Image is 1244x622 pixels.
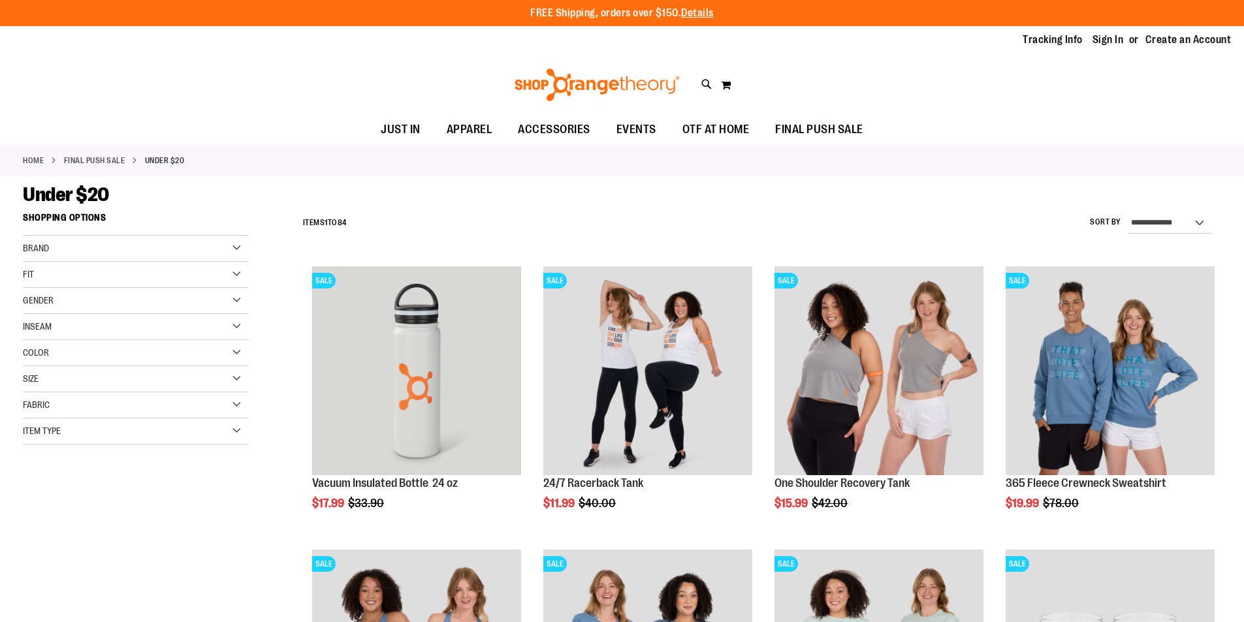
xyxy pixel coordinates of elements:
span: FINAL PUSH SALE [775,115,863,144]
a: Main view of One Shoulder Recovery TankSALE [774,266,983,477]
a: Vacuum Insulated Bottle 24 ozSALE [312,266,521,477]
a: Home [23,155,44,166]
span: $78.00 [1043,497,1081,510]
div: product [999,260,1221,543]
strong: Shopping Options [23,206,249,236]
a: EVENTS [603,115,669,145]
span: $17.99 [312,497,346,510]
a: Create an Account [1145,33,1232,47]
div: product [306,260,528,543]
a: FINAL PUSH SALE [762,115,876,144]
p: FREE Shipping, orders over $150. [530,6,714,21]
span: Under $20 [23,183,109,206]
span: APPAREL [447,115,492,144]
a: APPAREL [434,115,505,145]
a: Tracking Info [1023,33,1083,47]
span: EVENTS [616,115,656,144]
span: SALE [312,273,336,288]
a: OTF AT HOME [669,115,763,145]
span: JUST IN [381,115,421,144]
span: 1 [325,218,328,227]
span: Fabric [23,399,50,410]
img: 24/7 Racerback Tank [543,266,752,475]
span: $40.00 [579,497,618,510]
span: 84 [338,218,347,227]
a: Details [681,7,714,19]
span: Inseam [23,321,52,332]
span: $15.99 [774,497,810,510]
a: FINAL PUSH SALE [64,155,125,166]
a: JUST IN [368,115,434,145]
strong: Under $20 [145,155,185,166]
label: Sort By [1090,217,1121,228]
span: ACCESSORIES [518,115,590,144]
span: $42.00 [812,497,850,510]
span: OTF AT HOME [682,115,750,144]
a: 24/7 Racerback TankSALE [543,266,752,477]
a: ACCESSORIES [505,115,603,145]
a: One Shoulder Recovery Tank [774,476,910,490]
span: SALE [774,273,798,288]
img: Vacuum Insulated Bottle 24 oz [312,266,521,475]
span: Fit [23,269,34,279]
img: 365 Fleece Crewneck Sweatshirt [1006,266,1215,475]
a: Sign In [1092,33,1124,47]
span: SALE [1006,273,1029,288]
a: 365 Fleece Crewneck SweatshirtSALE [1006,266,1215,477]
img: Main view of One Shoulder Recovery Tank [774,266,983,475]
span: $19.99 [1006,497,1041,510]
div: product [537,260,759,543]
span: Brand [23,243,49,253]
span: $11.99 [543,497,577,510]
span: Item Type [23,426,61,436]
a: 24/7 Racerback Tank [543,476,643,490]
a: 365 Fleece Crewneck Sweatshirt [1006,476,1166,490]
span: Gender [23,295,54,305]
span: Color [23,347,49,358]
h2: Items to [303,213,347,233]
span: SALE [1006,556,1029,572]
span: $33.90 [348,497,386,510]
span: SALE [543,556,567,572]
span: SALE [543,273,567,288]
div: product [768,260,990,543]
span: Size [23,373,39,384]
img: Shop Orangetheory [513,69,682,101]
span: SALE [774,556,798,572]
span: SALE [312,556,336,572]
a: Vacuum Insulated Bottle 24 oz [312,476,458,490]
